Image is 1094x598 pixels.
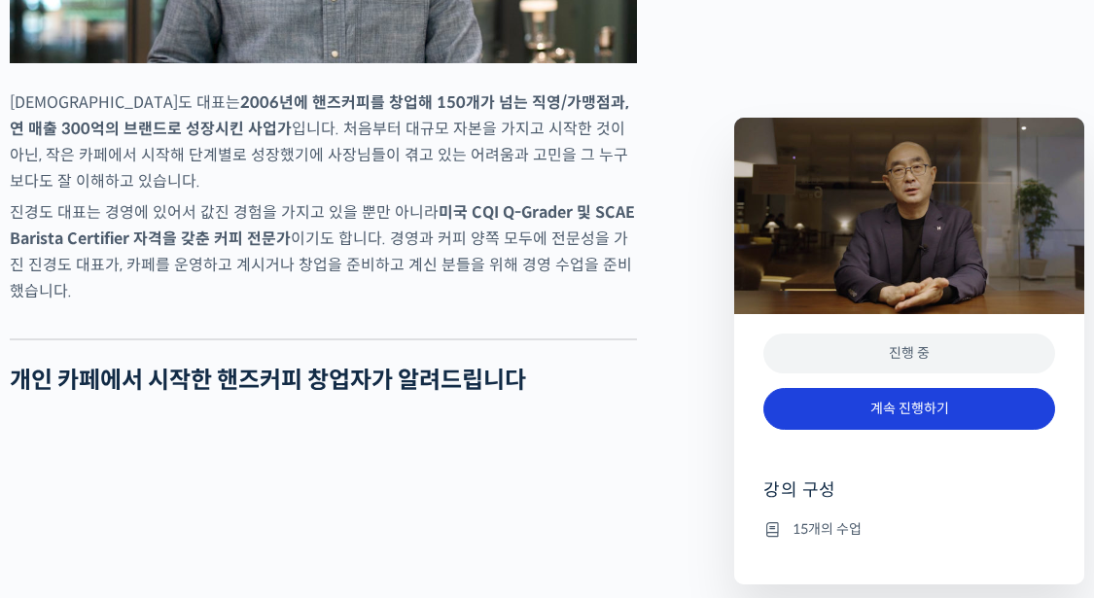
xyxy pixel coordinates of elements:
[763,334,1055,373] div: 진행 중
[763,517,1055,541] li: 15개의 수업
[300,466,324,481] span: 설정
[10,199,637,304] p: 진경도 대표는 경영에 있어서 값진 경험을 가지고 있을 뿐만 아니라 이기도 합니다. 경영과 커피 양쪽 모두에 전문성을 가진 진경도 대표가, 카페를 운영하고 계시거나 창업을 준비...
[251,437,373,485] a: 설정
[61,466,73,481] span: 홈
[763,478,1055,517] h4: 강의 구성
[763,388,1055,430] a: 계속 진행하기
[10,367,637,395] h2: 개인 카페에서 시작한 핸즈커피 창업자가 알려드립니다
[10,89,637,194] p: [DEMOGRAPHIC_DATA]도 대표는 입니다. 처음부터 대규모 자본을 가지고 시작한 것이 아닌, 작은 카페에서 시작해 단계별로 성장했기에 사장님들이 겪고 있는 어려움과 ...
[10,92,629,139] strong: 2006년에 핸즈커피를 창업해 150개가 넘는 직영/가맹점과, 연 매출 300억의 브랜드로 성장시킨 사업가
[178,467,201,482] span: 대화
[6,437,128,485] a: 홈
[128,437,251,485] a: 대화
